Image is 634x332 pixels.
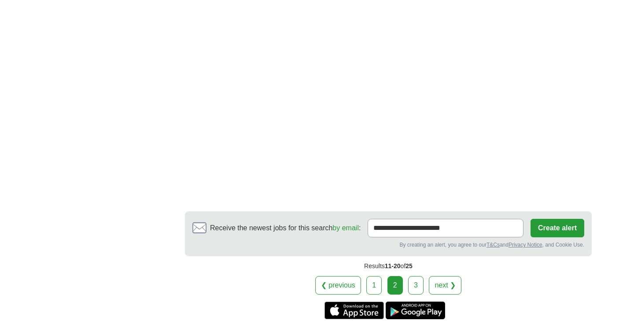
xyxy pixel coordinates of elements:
[386,302,445,319] a: Get the Android app
[210,223,361,233] span: Receive the newest jobs for this search :
[531,219,584,237] button: Create alert
[185,256,592,276] div: Results of
[366,276,382,295] a: 1
[387,276,403,295] div: 2
[192,241,584,249] div: By creating an alert, you agree to our and , and Cookie Use.
[487,242,500,248] a: T&Cs
[509,242,542,248] a: Privacy Notice
[408,276,424,295] a: 3
[324,302,384,319] a: Get the iPhone app
[385,262,401,269] span: 11-20
[405,262,413,269] span: 25
[429,276,461,295] a: next ❯
[315,276,361,295] a: ❮ previous
[332,224,359,232] a: by email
